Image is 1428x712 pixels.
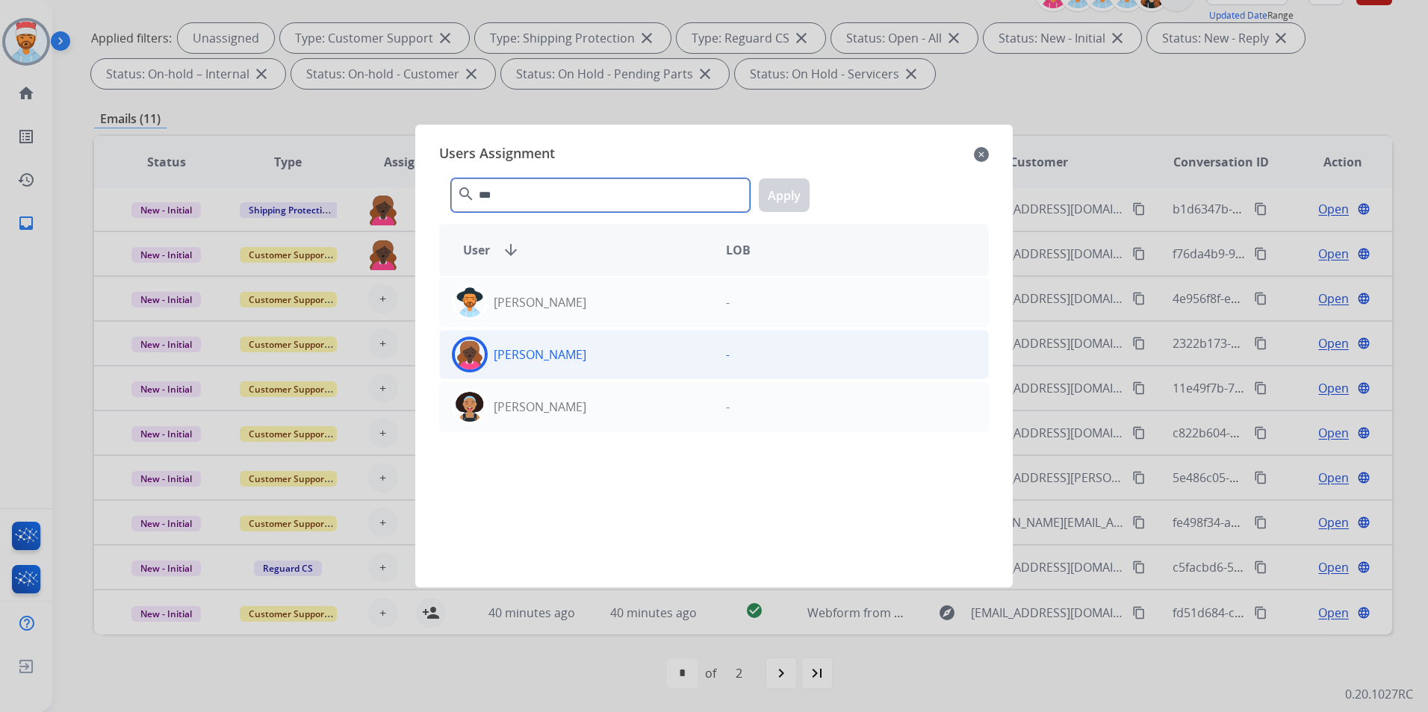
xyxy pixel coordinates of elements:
[726,293,730,311] p: -
[726,346,730,363] p: -
[439,143,555,166] span: Users Assignment
[726,241,751,259] span: LOB
[759,178,810,212] button: Apply
[502,241,520,259] mat-icon: arrow_downward
[451,241,714,259] div: User
[494,398,586,416] p: [PERSON_NAME]
[457,185,475,203] mat-icon: search
[974,146,989,163] mat-icon: close
[726,398,730,416] p: -
[494,346,586,363] p: [PERSON_NAME]
[494,293,586,311] p: [PERSON_NAME]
